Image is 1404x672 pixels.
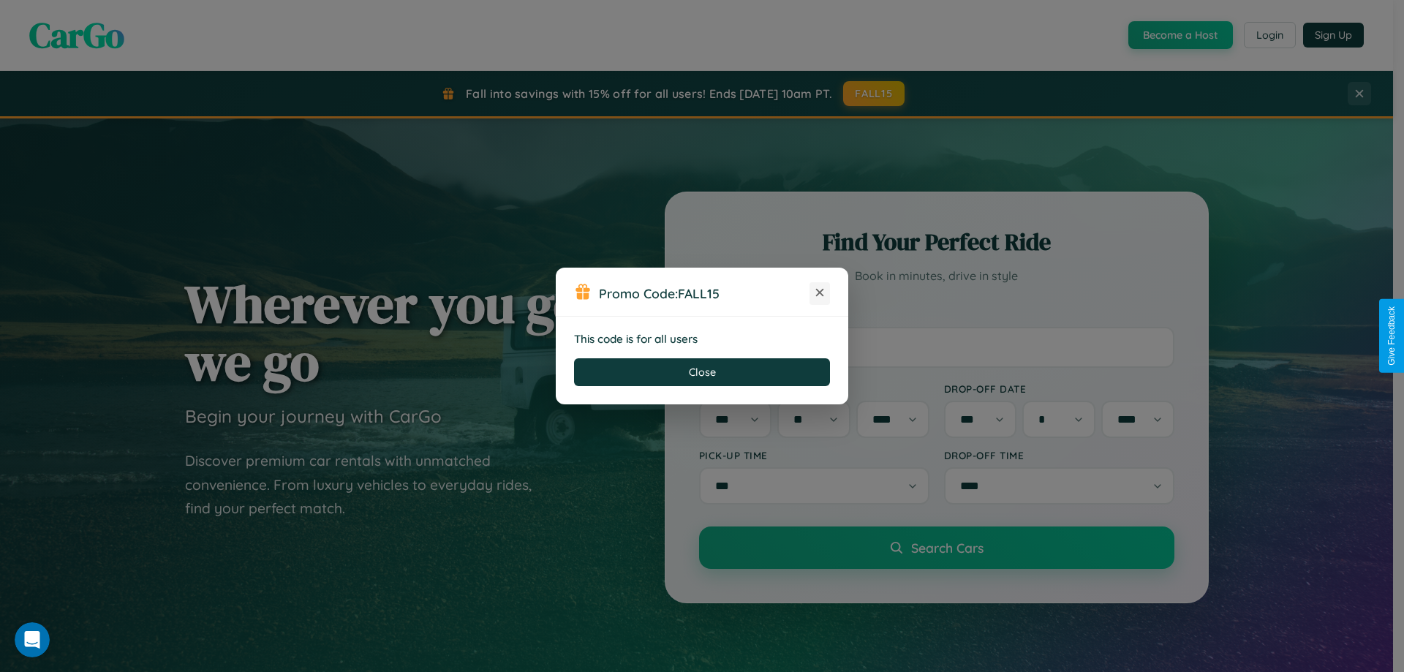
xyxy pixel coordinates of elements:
h3: Promo Code: [599,285,809,301]
strong: This code is for all users [574,332,698,346]
div: Give Feedback [1386,306,1397,366]
b: FALL15 [678,285,720,301]
iframe: Intercom live chat [15,622,50,657]
button: Close [574,358,830,386]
